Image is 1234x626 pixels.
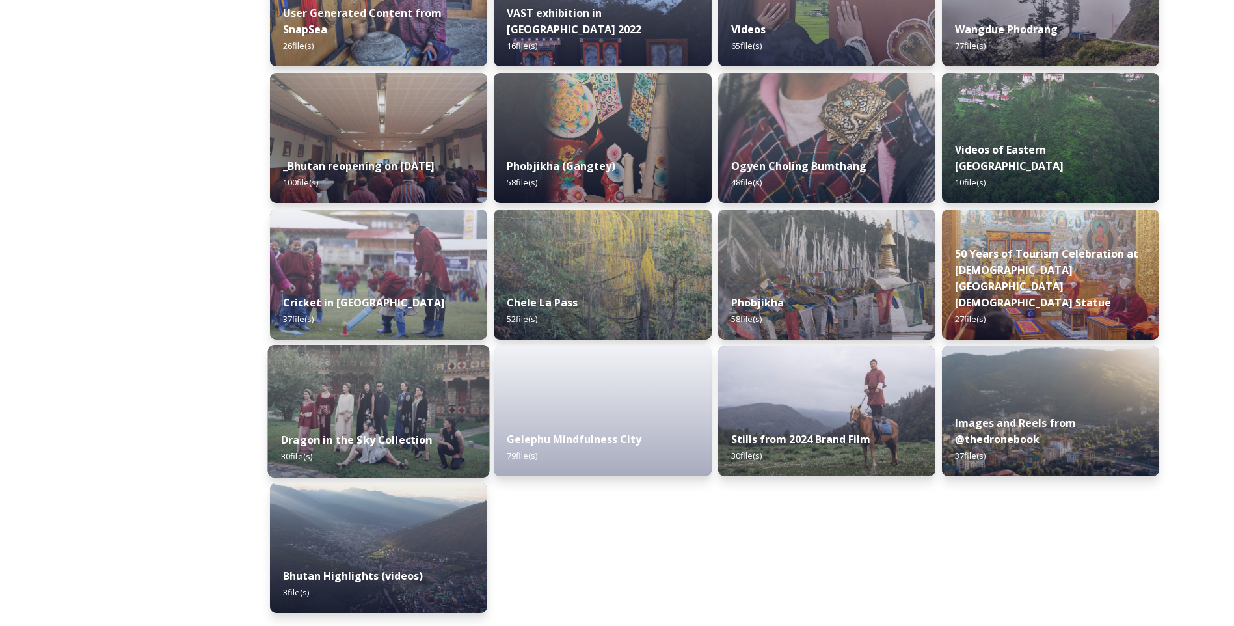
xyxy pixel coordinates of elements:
[731,40,762,51] span: 65 file(s)
[283,569,423,583] strong: Bhutan Highlights (videos)
[718,346,935,476] img: 4075df5a-b6ee-4484-8e29-7e779a92fa88.jpg
[507,432,641,446] strong: Gelephu Mindfulness City
[283,295,445,310] strong: Cricket in [GEOGRAPHIC_DATA]
[955,143,1064,173] strong: Videos of Eastern [GEOGRAPHIC_DATA]
[270,210,487,340] img: Bhutan%2520Cricket%25201.jpeg
[507,295,578,310] strong: Chele La Pass
[270,73,487,203] img: DSC00319.jpg
[283,176,318,188] span: 100 file(s)
[955,450,986,461] span: 37 file(s)
[507,6,641,36] strong: VAST exhibition in [GEOGRAPHIC_DATA] 2022
[942,210,1159,340] img: DSC00164.jpg
[507,159,615,173] strong: Phobjikha (Gangtey)
[731,313,762,325] span: 58 file(s)
[731,295,784,310] strong: Phobjikha
[955,247,1138,310] strong: 50 Years of Tourism Celebration at [DEMOGRAPHIC_DATA][GEOGRAPHIC_DATA][DEMOGRAPHIC_DATA] Statue
[283,40,314,51] span: 26 file(s)
[270,483,487,613] img: b4ca3a00-89c2-4894-a0d6-064d866d0b02.jpg
[731,432,870,446] strong: Stills from 2024 Brand Film
[494,73,711,203] img: Phobjika%2520by%2520Matt%2520Dutile2.jpg
[731,159,866,173] strong: Ogyen Choling Bumthang
[507,176,537,188] span: 58 file(s)
[955,176,986,188] span: 10 file(s)
[942,73,1159,203] img: East%2520Bhutan%2520-%2520Khoma%25204K%2520Color%2520Graded.jpg
[731,22,766,36] strong: Videos
[494,210,711,340] img: Marcus%2520Westberg%2520Chelela%2520Pass%25202023_52.jpg
[718,73,935,203] img: Ogyen%2520Choling%2520by%2520Matt%2520Dutile5.jpg
[283,313,314,325] span: 37 file(s)
[494,346,711,509] iframe: msdoc-iframe
[283,586,309,598] span: 3 file(s)
[281,450,312,462] span: 30 file(s)
[507,40,537,51] span: 16 file(s)
[507,313,537,325] span: 52 file(s)
[718,210,935,340] img: Phobjika%2520by%2520Matt%2520Dutile1.jpg
[955,416,1076,446] strong: Images and Reels from @thedronebook
[268,345,490,478] img: 74f9cf10-d3d5-4c08-9371-13a22393556d.jpg
[955,40,986,51] span: 77 file(s)
[283,159,435,173] strong: _Bhutan reopening on [DATE]
[942,346,1159,476] img: 01697a38-64e0-42f2-b716-4cd1f8ee46d6.jpg
[507,450,537,461] span: 79 file(s)
[731,450,762,461] span: 30 file(s)
[283,6,442,36] strong: User Generated Content from SnapSea
[955,22,1058,36] strong: Wangdue Phodrang
[731,176,762,188] span: 48 file(s)
[955,313,986,325] span: 27 file(s)
[281,433,433,447] strong: Dragon in the Sky Collection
